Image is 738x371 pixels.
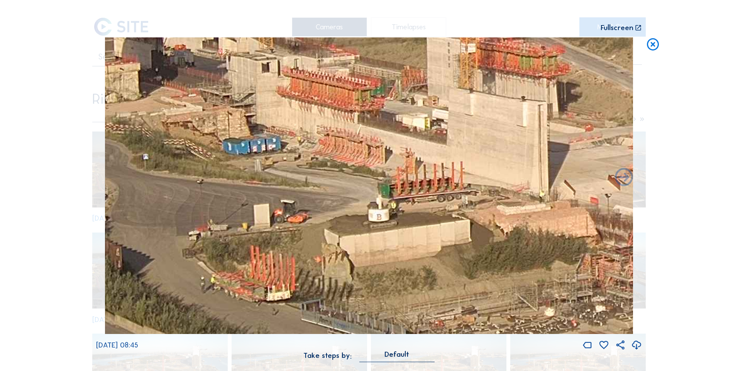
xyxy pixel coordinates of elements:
div: Default [359,351,435,362]
div: Take steps by: [303,352,352,359]
i: Back [613,167,635,189]
span: [DATE] 08:45 [96,341,138,349]
div: Fullscreen [601,24,633,32]
div: Default [384,351,409,358]
img: Image [105,37,633,334]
